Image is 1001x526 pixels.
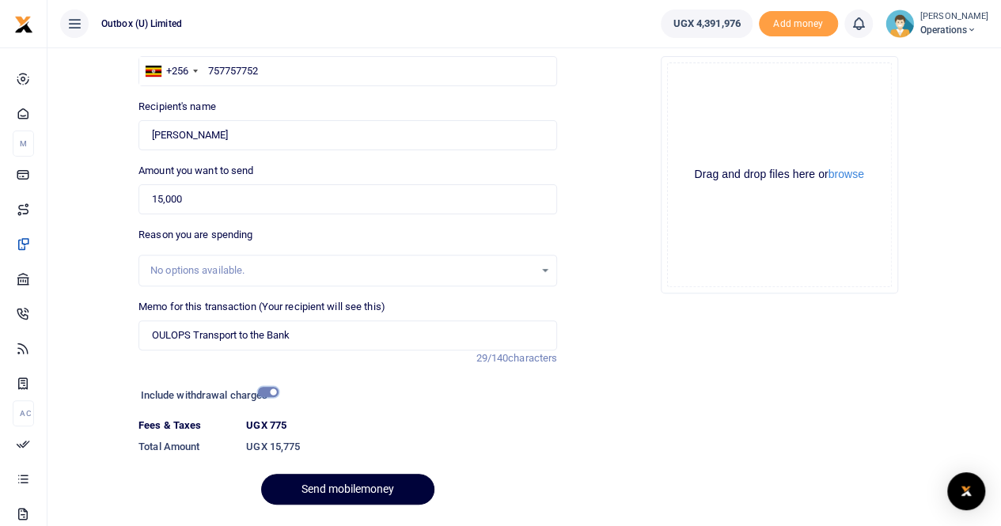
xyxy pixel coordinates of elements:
div: Drag and drop files here or [668,167,891,182]
dt: Fees & Taxes [132,418,240,433]
a: profile-user [PERSON_NAME] Operations [885,9,988,38]
div: File Uploader [661,56,898,293]
label: Memo for this transaction (Your recipient will see this) [138,299,385,315]
div: No options available. [150,263,534,278]
img: profile-user [885,9,914,38]
input: Enter extra information [138,320,557,350]
label: Recipient's name [138,99,216,115]
li: Ac [13,400,34,426]
input: MTN & Airtel numbers are validated [138,120,557,150]
h6: UGX 15,775 [246,441,557,453]
li: M [13,131,34,157]
span: Operations [920,23,988,37]
a: logo-small logo-large logo-large [14,17,33,29]
div: Uganda: +256 [139,57,203,85]
h6: Total Amount [138,441,233,453]
span: UGX 4,391,976 [673,16,740,32]
img: logo-small [14,15,33,34]
span: Add money [759,11,838,37]
span: characters [508,352,557,364]
span: Outbox (U) Limited [95,17,188,31]
label: Amount you want to send [138,163,253,179]
small: [PERSON_NAME] [920,10,988,24]
a: Add money [759,17,838,28]
a: UGX 4,391,976 [661,9,752,38]
span: 29/140 [476,352,508,364]
label: UGX 775 [246,418,286,433]
input: UGX [138,184,557,214]
li: Wallet ballance [654,9,758,38]
div: +256 [166,63,188,79]
input: Enter phone number [138,56,557,86]
h6: Include withdrawal charges [141,389,271,402]
button: Send mobilemoney [261,474,434,505]
button: browse [828,168,864,180]
li: Toup your wallet [759,11,838,37]
label: Reason you are spending [138,227,252,243]
div: Open Intercom Messenger [947,472,985,510]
